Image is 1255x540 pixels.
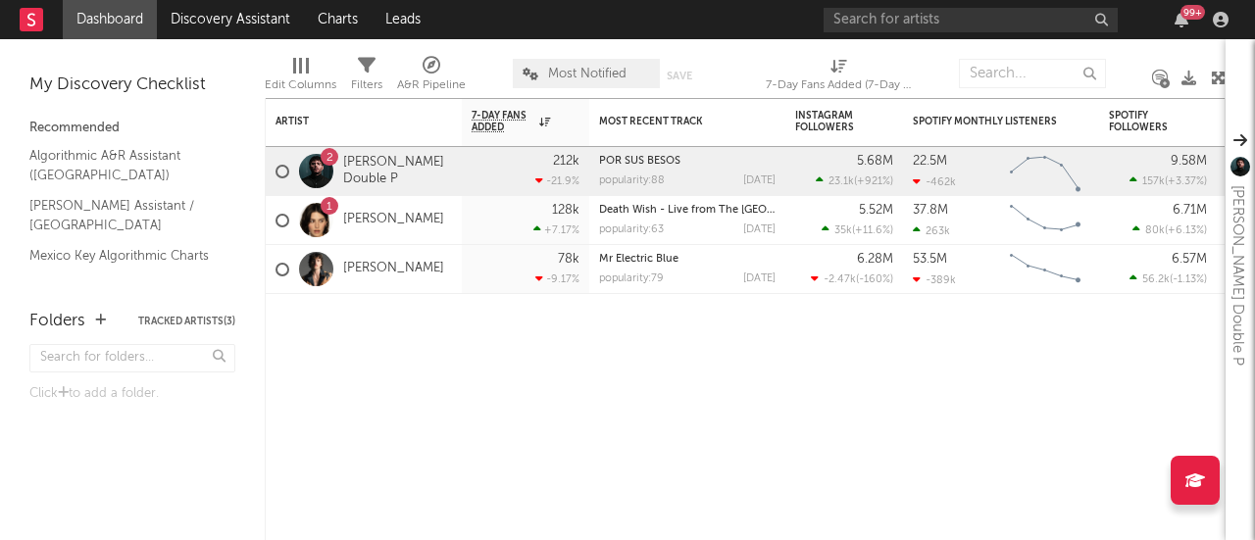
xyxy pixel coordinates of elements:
[599,273,664,284] div: popularity: 79
[1142,274,1170,285] span: 56.2k
[1175,12,1188,27] button: 99+
[913,253,947,266] div: 53.5M
[1145,225,1165,236] span: 80k
[1180,5,1205,20] div: 99 +
[397,74,466,97] div: A&R Pipeline
[913,204,948,217] div: 37.8M
[599,254,678,265] a: Mr Electric Blue
[343,212,444,228] a: [PERSON_NAME]
[1171,155,1207,168] div: 9.58M
[599,175,665,186] div: popularity: 88
[828,176,854,187] span: 23.1k
[834,225,852,236] span: 35k
[29,74,235,97] div: My Discovery Checklist
[1173,274,1204,285] span: -1.13 %
[1172,253,1207,266] div: 6.57M
[535,272,579,285] div: -9.17 %
[913,224,950,237] div: 263k
[1173,204,1207,217] div: 6.71M
[1001,196,1089,245] svg: Chart title
[859,274,890,285] span: -160 %
[859,204,893,217] div: 5.52M
[1129,272,1207,285] div: ( )
[1226,185,1249,366] div: [PERSON_NAME] Double P
[29,344,235,372] input: Search for folders...
[743,224,776,235] div: [DATE]
[343,261,444,277] a: [PERSON_NAME]
[548,68,627,80] span: Most Notified
[599,254,776,265] div: Mr Electric Blue
[29,195,216,235] a: [PERSON_NAME] Assistant / [GEOGRAPHIC_DATA]
[743,273,776,284] div: [DATE]
[1001,245,1089,294] svg: Chart title
[1132,223,1207,236] div: ( )
[265,49,336,106] div: Edit Columns
[795,110,864,133] div: Instagram Followers
[959,59,1106,88] input: Search...
[816,174,893,187] div: ( )
[138,317,235,326] button: Tracked Artists(3)
[824,8,1118,32] input: Search for artists
[913,175,956,188] div: -462k
[1142,176,1165,187] span: 157k
[822,223,893,236] div: ( )
[276,116,423,127] div: Artist
[857,176,890,187] span: +921 %
[1168,225,1204,236] span: +6.13 %
[397,49,466,106] div: A&R Pipeline
[743,175,776,186] div: [DATE]
[599,205,776,216] div: Death Wish - Live from The O2 Arena
[553,155,579,168] div: 212k
[552,204,579,217] div: 128k
[811,272,893,285] div: ( )
[913,155,947,168] div: 22.5M
[535,174,579,187] div: -21.9 %
[857,253,893,266] div: 6.28M
[599,156,680,167] a: POR SUS BESOS
[29,382,235,406] div: Click to add a folder.
[599,224,664,235] div: popularity: 63
[29,145,216,185] a: Algorithmic A&R Assistant ([GEOGRAPHIC_DATA])
[1168,176,1204,187] span: +3.37 %
[1129,174,1207,187] div: ( )
[599,156,776,167] div: POR SUS BESOS
[857,155,893,168] div: 5.68M
[667,71,692,81] button: Save
[1109,110,1178,133] div: Spotify Followers
[29,310,85,333] div: Folders
[265,74,336,97] div: Edit Columns
[351,49,382,106] div: Filters
[599,205,852,216] a: Death Wish - Live from The [GEOGRAPHIC_DATA]
[1001,147,1089,196] svg: Chart title
[351,74,382,97] div: Filters
[824,274,856,285] span: -2.47k
[343,155,452,188] a: [PERSON_NAME] Double P
[472,110,534,133] span: 7-Day Fans Added
[913,116,1060,127] div: Spotify Monthly Listeners
[558,253,579,266] div: 78k
[855,225,890,236] span: +11.6 %
[29,245,216,267] a: Mexico Key Algorithmic Charts
[766,74,913,97] div: 7-Day Fans Added (7-Day Fans Added)
[533,223,579,236] div: +7.17 %
[29,117,235,140] div: Recommended
[913,273,956,286] div: -389k
[599,116,746,127] div: Most Recent Track
[766,49,913,106] div: 7-Day Fans Added (7-Day Fans Added)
